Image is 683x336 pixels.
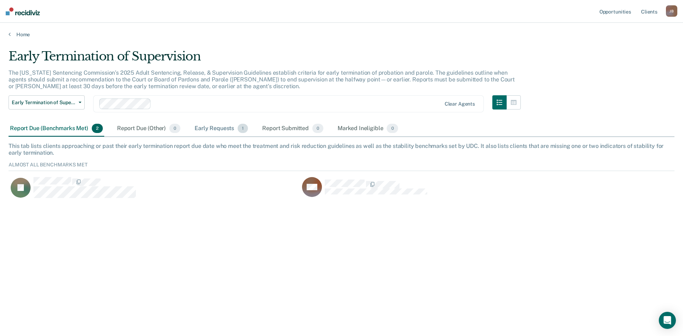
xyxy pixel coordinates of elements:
div: Early Termination of Supervision [9,49,521,69]
div: Report Due (Other)0 [116,121,182,137]
div: Almost All Benchmarks Met [9,162,674,171]
div: CaseloadOpportunityCell-239896 [300,177,591,205]
span: 2 [92,124,103,133]
div: Clear agents [445,101,475,107]
span: 0 [387,124,398,133]
p: The [US_STATE] Sentencing Commission’s 2025 Adult Sentencing, Release, & Supervision Guidelines e... [9,69,515,90]
button: JB [666,5,677,17]
div: Open Intercom Messenger [659,312,676,329]
img: Recidiviz [6,7,40,15]
div: This tab lists clients approaching or past their early termination report due date who meet the t... [9,143,674,156]
span: 0 [312,124,323,133]
span: Early Termination of Supervision [12,100,76,106]
span: 0 [169,124,180,133]
div: Early Requests1 [193,121,249,137]
div: Report Due (Benchmarks Met)2 [9,121,104,137]
a: Home [9,31,674,38]
button: Early Termination of Supervision [9,95,85,110]
div: J B [666,5,677,17]
span: 1 [238,124,248,133]
div: Report Submitted0 [261,121,325,137]
div: CaseloadOpportunityCell-86184 [9,177,300,205]
div: Marked Ineligible0 [336,121,399,137]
